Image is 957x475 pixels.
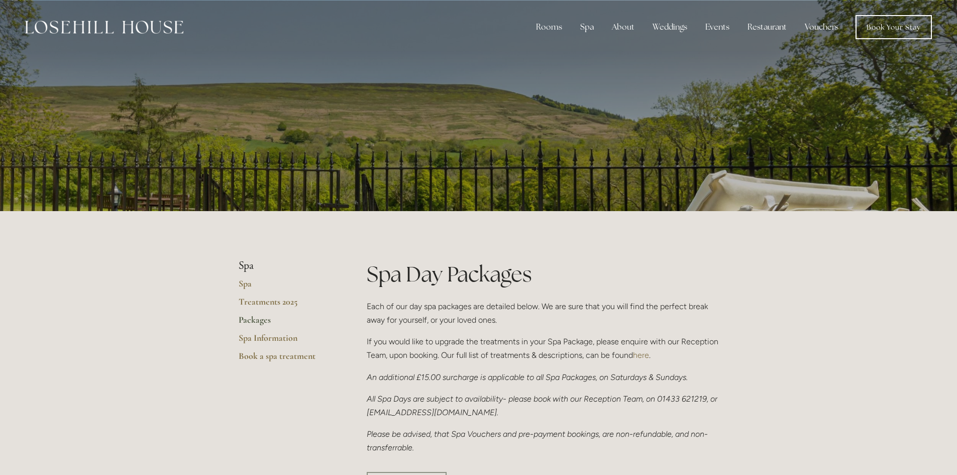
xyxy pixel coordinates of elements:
[239,332,335,350] a: Spa Information
[367,429,708,452] em: Please be advised, that Spa Vouchers and pre-payment bookings, are non-refundable, and non-transf...
[697,17,737,37] div: Events
[367,335,719,362] p: If you would like to upgrade the treatments in your Spa Package, please enquire with our Receptio...
[239,296,335,314] a: Treatments 2025
[739,17,795,37] div: Restaurant
[797,17,846,37] a: Vouchers
[239,314,335,332] a: Packages
[633,350,649,360] a: here
[645,17,695,37] div: Weddings
[367,300,719,327] p: Each of our day spa packages are detailed below. We are sure that you will find the perfect break...
[239,278,335,296] a: Spa
[239,259,335,272] li: Spa
[367,259,719,289] h1: Spa Day Packages
[367,394,719,417] em: All Spa Days are subject to availability- please book with our Reception Team, on 01433 621219, o...
[239,350,335,368] a: Book a spa treatment
[604,17,643,37] div: About
[528,17,570,37] div: Rooms
[572,17,602,37] div: Spa
[25,21,183,34] img: Losehill House
[856,15,932,39] a: Book Your Stay
[367,372,688,382] em: An additional £15.00 surcharge is applicable to all Spa Packages, on Saturdays & Sundays.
